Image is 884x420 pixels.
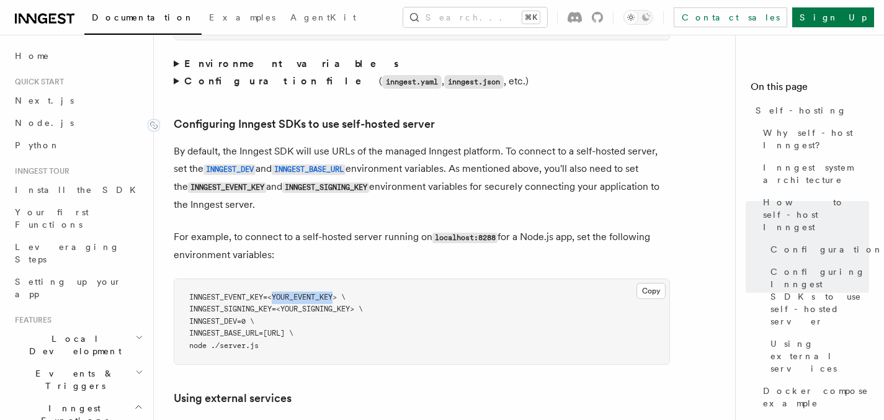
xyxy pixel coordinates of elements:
code: INNGEST_SIGNING_KEY [282,182,369,193]
button: Search...⌘K [403,7,547,27]
span: INNGEST_DEV=0 \ [189,317,254,326]
code: INNGEST_EVENT_KEY [188,182,266,193]
code: INNGEST_DEV [203,164,256,175]
span: Python [15,140,60,150]
span: Configuring Inngest SDKs to use self-hosted server [770,266,869,328]
span: Using external services [770,337,869,375]
span: Quick start [10,77,64,87]
span: Setting up your app [15,277,122,299]
a: Home [10,45,146,67]
span: Inngest system architecture [763,161,869,186]
span: Your first Functions [15,207,89,230]
a: Documentation [84,4,202,35]
span: INNGEST_SIGNING_KEY=<YOUR_SIGNING_KEY> \ [189,305,363,313]
a: Node.js [10,112,146,134]
span: Configuration [770,243,883,256]
span: Why self-host Inngest? [763,127,869,151]
a: Using external services [174,390,292,407]
a: Why self-host Inngest? [758,122,869,156]
summary: Environment variables [174,55,670,73]
span: Features [10,315,51,325]
button: Local Development [10,328,146,362]
span: Leveraging Steps [15,242,120,264]
span: Events & Triggers [10,367,135,392]
span: Docker compose example [763,385,869,409]
a: Using external services [766,333,869,380]
span: How to self-host Inngest [763,196,869,233]
span: Next.js [15,96,74,105]
button: Toggle dark mode [623,10,653,25]
a: Contact sales [674,7,787,27]
span: INNGEST_BASE_URL=[URL] \ [189,329,293,337]
span: Node.js [15,118,74,128]
a: Python [10,134,146,156]
a: Docker compose example [758,380,869,414]
a: Install the SDK [10,179,146,201]
a: Sign Up [792,7,874,27]
span: Inngest tour [10,166,69,176]
span: INNGEST_EVENT_KEY=<YOUR_EVENT_KEY> \ [189,293,346,302]
code: inngest.json [444,75,504,89]
span: Install the SDK [15,185,143,195]
span: Local Development [10,333,135,357]
p: For example, to connect to a self-hosted server running on for a Node.js app, set the following e... [174,228,670,264]
span: Documentation [92,12,194,22]
a: How to self-host Inngest [758,191,869,238]
span: Self-hosting [756,104,847,117]
a: Setting up your app [10,270,146,305]
a: Self-hosting [751,99,869,122]
span: Home [15,50,50,62]
code: INNGEST_BASE_URL [272,164,346,175]
a: INNGEST_DEV [203,163,256,174]
a: Leveraging Steps [10,236,146,270]
a: Configuration [766,238,869,261]
strong: Configuration file [184,75,379,87]
kbd: ⌘K [522,11,540,24]
p: By default, the Inngest SDK will use URLs of the managed Inngest platform. To connect to a self-h... [174,143,670,213]
span: Examples [209,12,275,22]
a: Next.js [10,89,146,112]
button: Events & Triggers [10,362,146,397]
a: Configuring Inngest SDKs to use self-hosted server [766,261,869,333]
a: Examples [202,4,283,34]
a: INNGEST_BASE_URL [272,163,346,174]
summary: Configuration file(inngest.yaml,inngest.json, etc.) [174,73,670,91]
a: Your first Functions [10,201,146,236]
button: Copy [636,283,666,299]
h4: On this page [751,79,869,99]
code: inngest.yaml [382,75,442,89]
a: AgentKit [283,4,364,34]
a: Inngest system architecture [758,156,869,191]
span: node ./server.js [189,341,259,350]
strong: Environment variables [184,58,401,69]
code: localhost:8288 [432,233,498,243]
span: AgentKit [290,12,356,22]
a: Configuring Inngest SDKs to use self-hosted server [174,115,435,133]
